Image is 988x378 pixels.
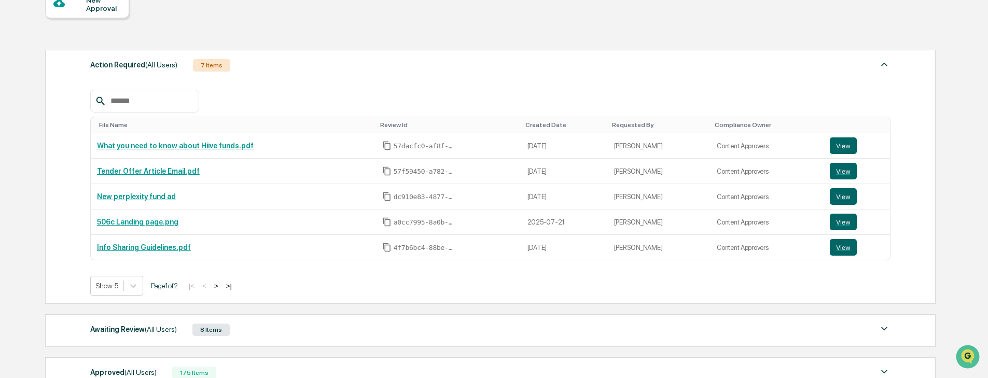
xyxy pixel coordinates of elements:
span: (All Users) [145,325,177,333]
div: 8 Items [192,324,230,336]
a: 🔎Data Lookup [6,146,69,165]
div: Start new chat [35,79,170,90]
td: Content Approvers [711,235,824,260]
a: View [830,239,884,256]
span: Attestations [86,131,129,141]
button: View [830,188,857,205]
td: Content Approvers [711,159,824,184]
span: Copy Id [382,243,392,252]
a: Tender Offer Article Email.pdf [97,167,200,175]
iframe: Open customer support [955,344,983,372]
div: Toggle SortBy [380,121,517,129]
td: [DATE] [521,184,608,209]
img: caret [878,58,890,71]
div: Toggle SortBy [612,121,706,129]
button: |< [186,282,198,290]
td: [PERSON_NAME] [608,133,711,159]
a: 506c Landing page.png [97,218,178,226]
td: 2025-07-21 [521,209,608,235]
td: [DATE] [521,159,608,184]
a: View [830,163,884,179]
p: How can we help? [10,22,189,38]
button: < [199,282,210,290]
button: View [830,214,857,230]
span: Copy Id [382,166,392,176]
img: caret [878,366,890,378]
div: 🖐️ [10,132,19,140]
div: Awaiting Review [90,323,177,336]
a: View [830,214,884,230]
div: 7 Items [193,59,230,72]
span: Pylon [103,176,126,184]
a: View [830,137,884,154]
a: Powered byPylon [73,175,126,184]
td: [PERSON_NAME] [608,235,711,260]
div: Toggle SortBy [525,121,604,129]
span: Data Lookup [21,150,65,161]
span: Copy Id [382,217,392,227]
div: Action Required [90,58,177,72]
a: New perplexity fund ad [97,192,176,201]
div: We're available if you need us! [35,90,131,98]
span: 57dacfc0-af8f-40ac-b1d4-848c6e3b2a1b [394,142,456,150]
span: Copy Id [382,141,392,150]
a: View [830,188,884,205]
td: Content Approvers [711,184,824,209]
img: 1746055101610-c473b297-6a78-478c-a979-82029cc54cd1 [10,79,29,98]
button: Start new chat [176,82,189,95]
div: Toggle SortBy [715,121,819,129]
td: [DATE] [521,133,608,159]
div: Toggle SortBy [832,121,886,129]
button: View [830,137,857,154]
span: 4f7b6bc4-88be-4ca2-a522-de18f03e4b40 [394,244,456,252]
span: (All Users) [145,61,177,69]
a: Info Sharing Guidelines.pdf [97,243,191,251]
button: >| [223,282,235,290]
span: Preclearance [21,131,67,141]
span: (All Users) [124,368,157,376]
a: What you need to know about Hiive funds.pdf [97,142,254,150]
button: > [211,282,221,290]
td: [PERSON_NAME] [608,159,711,184]
button: View [830,163,857,179]
div: Toggle SortBy [99,121,372,129]
td: [PERSON_NAME] [608,184,711,209]
a: 🖐️Preclearance [6,127,71,145]
a: 🗄️Attestations [71,127,133,145]
div: 🗄️ [75,132,84,140]
span: dc910e83-4877-4103-b15e-bf87db00f614 [394,193,456,201]
button: View [830,239,857,256]
td: Content Approvers [711,133,824,159]
span: a0cc7995-8a0b-4b72-ac1a-878fd3692143 [394,218,456,227]
span: Copy Id [382,192,392,201]
td: [DATE] [521,235,608,260]
td: Content Approvers [711,209,824,235]
img: caret [878,323,890,335]
input: Clear [27,47,171,58]
span: 57f59450-a782-4865-ac16-a45fae92c464 [394,167,456,176]
div: 🔎 [10,151,19,160]
span: Page 1 of 2 [151,282,178,290]
td: [PERSON_NAME] [608,209,711,235]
